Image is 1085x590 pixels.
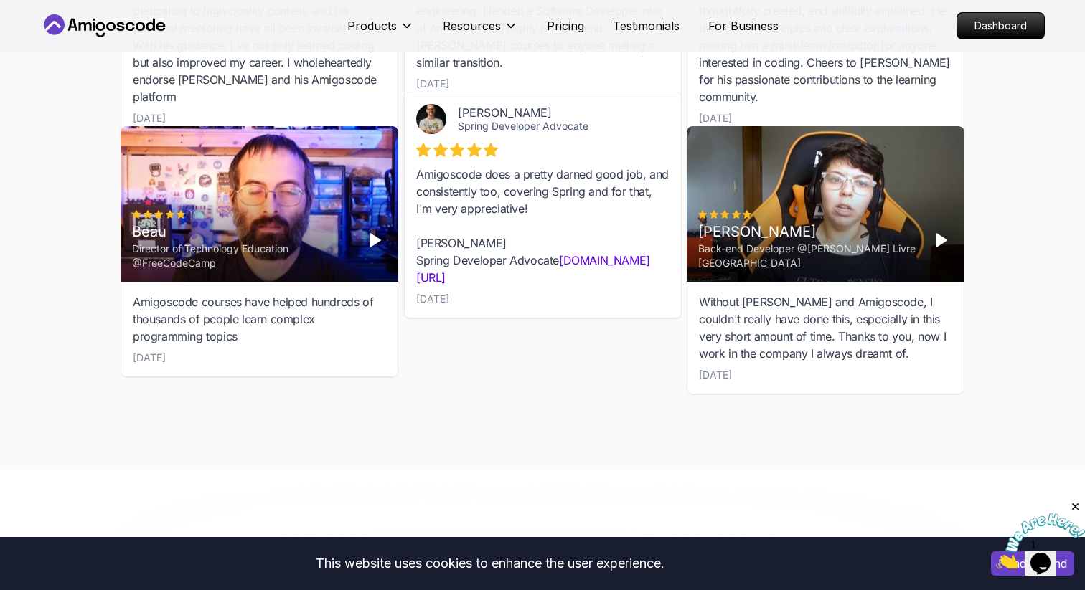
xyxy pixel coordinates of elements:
div: [PERSON_NAME] [458,105,647,120]
iframe: chat widget [996,500,1085,568]
div: This website uses cookies to enhance the user experience. [11,548,969,579]
button: Play [364,229,387,252]
div: Beau [132,222,352,242]
div: [DATE] [133,111,166,125]
a: [DOMAIN_NAME][URL] [416,253,650,285]
div: Amigoscode does a pretty darned good job, and consistently too, covering Spring and for that, I'm... [416,166,670,286]
div: Director of Technology Education @FreeCodeCamp [132,242,352,270]
span: 1 [6,6,11,18]
button: Accept cookies [991,551,1074,576]
button: Play [930,229,953,252]
button: Products [347,17,414,46]
p: Products [347,17,397,34]
div: [DATE] [416,77,449,91]
button: Resources [443,17,518,46]
p: Resources [443,17,501,34]
div: Amigoscode courses have helped hundreds of thousands of people learn complex programming topics [133,293,386,345]
div: [DATE] [416,292,449,306]
div: [DATE] [699,111,732,125]
p: Dashboard [957,13,1044,39]
a: Spring Developer Advocate [458,120,588,132]
a: Dashboard [957,12,1045,39]
img: Josh Long avatar [416,104,446,134]
a: Testimonials [613,17,680,34]
div: [DATE] [699,368,732,382]
a: Pricing [547,17,584,34]
div: Back-end Developer @[PERSON_NAME] Livre [GEOGRAPHIC_DATA] [698,242,919,270]
div: [PERSON_NAME] [698,222,919,242]
div: Without [PERSON_NAME] and Amigoscode, I couldn't really have done this, especially in this very s... [699,293,952,362]
a: For Business [708,17,779,34]
div: [DATE] [133,351,166,365]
